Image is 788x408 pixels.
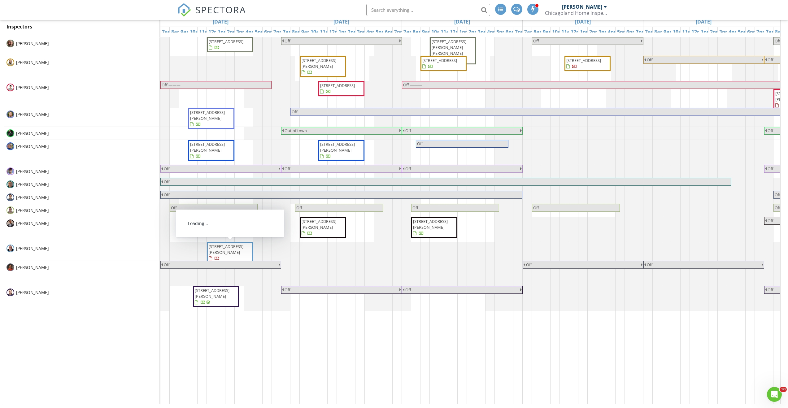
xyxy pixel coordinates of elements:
a: 7am [764,27,778,37]
span: Off [647,262,653,267]
a: 4pm [244,27,258,37]
a: 8am [532,27,546,37]
a: 10am [188,27,205,37]
img: 20220513_102516.png [7,59,14,66]
a: 11am [198,27,214,37]
span: [STREET_ADDRESS][PERSON_NAME][PERSON_NAME] [432,39,466,56]
span: [PERSON_NAME] [15,85,50,91]
span: Off [164,179,170,184]
img: img_6535.jpg [7,180,14,188]
a: 1pm [337,27,351,37]
a: 7am [281,27,295,37]
a: 4pm [727,27,741,37]
span: [PERSON_NAME] [15,194,50,201]
span: Off [405,287,411,293]
a: Go to August 30, 2025 [573,17,592,27]
span: Off [405,166,411,171]
a: 2pm [225,27,239,37]
a: 9am [541,27,555,37]
span: Off [164,192,170,197]
span: [STREET_ADDRESS][PERSON_NAME] [413,219,448,230]
span: [STREET_ADDRESS] [566,58,601,63]
span: Off [412,205,418,211]
img: vm_headshot.png [7,84,14,91]
a: 8am [773,27,787,37]
span: Off [405,128,411,133]
span: Off [285,166,290,171]
a: 12pm [448,27,465,37]
img: image.jpg [7,142,14,150]
a: 3pm [355,27,369,37]
a: 6pm [746,27,760,37]
a: 5pm [374,27,388,37]
span: Off [164,166,170,171]
a: 12pm [569,27,586,37]
a: 1pm [578,27,592,37]
a: 9am [420,27,434,37]
a: 12pm [207,27,224,37]
span: Off [768,128,773,133]
span: [PERSON_NAME] [15,220,50,227]
a: 9am [179,27,193,37]
span: Off [775,205,781,211]
a: 3pm [476,27,490,37]
span: [STREET_ADDRESS][PERSON_NAME] [320,141,355,153]
a: 6pm [625,27,639,37]
span: Off [775,38,781,44]
a: 7am [523,27,537,37]
span: [STREET_ADDRESS][PERSON_NAME] [195,288,229,299]
a: 7pm [513,27,527,37]
a: 5pm [495,27,509,37]
a: 1pm [216,27,230,37]
a: Go to August 29, 2025 [453,17,472,27]
a: 2pm [708,27,722,37]
span: Out of town [285,128,307,133]
span: [PERSON_NAME] [15,59,50,66]
a: 2pm [588,27,602,37]
a: 5pm [736,27,750,37]
span: Off [285,38,290,44]
img: dominick_headshot.png [7,206,14,214]
span: Off [768,218,773,224]
span: [STREET_ADDRESS][PERSON_NAME] [190,110,225,121]
a: 10am [430,27,446,37]
span: Off [296,205,302,211]
span: [STREET_ADDRESS] [209,39,243,44]
div: [PERSON_NAME] [562,4,602,10]
span: [PERSON_NAME] [15,207,50,214]
input: Search everything... [366,4,490,16]
span: [STREET_ADDRESS][PERSON_NAME] [302,58,336,69]
a: 7am [643,27,657,37]
span: [PERSON_NAME] [15,41,50,47]
a: 4pm [485,27,499,37]
a: 2pm [467,27,481,37]
a: 9am [300,27,314,37]
span: Off [768,287,773,293]
a: 5pm [253,27,267,37]
img: b5fb512af8424afa9ed01bc4218aaf42.png [7,167,14,175]
span: [STREET_ADDRESS] [320,83,355,88]
a: 8am [653,27,667,37]
span: Off [292,109,298,115]
span: Off [768,57,773,63]
span: [PERSON_NAME] [15,111,50,118]
span: 10 [780,387,787,392]
a: 11am [439,27,456,37]
a: 3pm [235,27,249,37]
a: 2pm [346,27,360,37]
a: 7am [402,27,416,37]
a: Go to August 28, 2025 [332,17,351,27]
a: 10am [309,27,326,37]
img: 894d8c1dee954c1f9a17de4fffdd163f.jpeg [7,40,14,47]
a: SPECTORA [177,8,246,21]
span: [PERSON_NAME] [15,130,50,137]
a: 11am [681,27,697,37]
a: 5pm [616,27,629,37]
a: 1pm [699,27,713,37]
span: Off [171,205,177,211]
a: 7pm [272,27,286,37]
a: 4pm [365,27,379,37]
img: img_3229.jpeg [7,263,14,271]
img: img_1565.jpg [7,219,14,227]
a: 3pm [597,27,611,37]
